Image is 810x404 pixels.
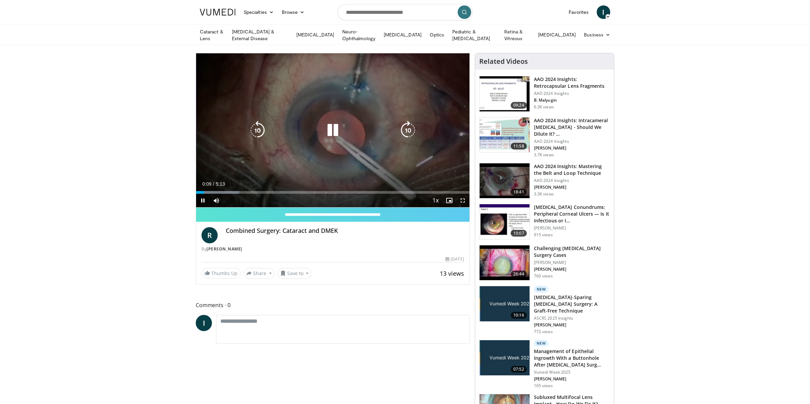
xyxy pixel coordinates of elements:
a: 18:41 AAO 2024 Insights: Mastering the Belt and Loop Technique AAO 2024 Insights [PERSON_NAME] 3.... [479,163,610,199]
a: Specialties [240,5,278,19]
a: [MEDICAL_DATA] [534,28,580,42]
p: B. Malyugin [534,98,610,103]
button: Share [243,268,275,279]
span: 10:07 [511,230,527,237]
a: I [597,5,610,19]
span: 09:24 [511,102,527,109]
a: 10:16 New [MEDICAL_DATA]-Sparing [MEDICAL_DATA] Surgery: A Graft-Free Technique ASCRS 2025 Insigh... [479,286,610,334]
div: [DATE] [446,256,464,262]
button: Mute [210,194,223,207]
p: 6.3K views [534,104,554,110]
p: 772 views [534,329,553,334]
img: af7cb505-fca8-4258-9910-2a274f8a3ee4.jpg.150x105_q85_crop-smart_upscale.jpg [480,340,530,375]
p: AAO 2024 Insights [534,139,610,144]
a: I [196,315,212,331]
p: New [534,286,549,293]
h4: Combined Surgery: Cataract and DMEK [226,227,464,235]
p: New [534,340,549,347]
input: Search topics, interventions [337,4,473,20]
img: VuMedi Logo [200,9,236,16]
button: Save to [277,268,312,279]
a: Browse [278,5,309,19]
h3: [MEDICAL_DATA]-Sparing [MEDICAL_DATA] Surgery: A Graft-Free Technique [534,294,610,314]
a: [MEDICAL_DATA] [292,28,338,42]
p: [PERSON_NAME] [534,225,610,231]
p: ASCRS 2025 Insights [534,316,610,321]
p: AAO 2024 Insights [534,91,610,96]
a: Neuro-Ophthalmology [338,28,380,42]
a: [MEDICAL_DATA] & External Disease [228,28,292,42]
div: By [201,246,464,252]
span: / [213,181,214,187]
img: e2db3364-8554-489a-9e60-297bee4c90d2.jpg.150x105_q85_crop-smart_upscale.jpg [480,286,530,321]
p: 915 views [534,232,553,238]
p: Vumedi Week 2025 [534,370,610,375]
h3: AAO 2024 Insights: Intracameral [MEDICAL_DATA] - Should We Dilute It? … [534,117,610,137]
p: 760 views [534,273,553,279]
button: Fullscreen [456,194,469,207]
img: 01f52a5c-6a53-4eb2-8a1d-dad0d168ea80.150x105_q85_crop-smart_upscale.jpg [480,76,530,111]
button: Playback Rate [429,194,442,207]
p: 3.7K views [534,152,554,158]
a: Optics [426,28,448,42]
span: 07:52 [511,366,527,373]
a: R [201,227,218,243]
p: [PERSON_NAME] [534,260,610,265]
h3: Management of Epithelial Ingrowth With a Buttonhole After [MEDICAL_DATA] Surg… [534,348,610,368]
p: [PERSON_NAME] [534,267,610,272]
p: [PERSON_NAME] [534,322,610,328]
a: [MEDICAL_DATA] [380,28,426,42]
span: 11:58 [511,143,527,150]
h3: [MEDICAL_DATA] Conundrums: Peripheral Corneal Ulcers — Is It Infectious or I… [534,204,610,224]
span: 5:13 [216,181,225,187]
a: Cataract & Lens [196,28,228,42]
p: [PERSON_NAME] [534,145,610,151]
a: Business [580,28,614,42]
h3: Challenging [MEDICAL_DATA] Surgery Cases [534,245,610,259]
span: 0:09 [202,181,211,187]
h3: AAO 2024 Insights: Mastering the Belt and Loop Technique [534,163,610,177]
img: de733f49-b136-4bdc-9e00-4021288efeb7.150x105_q85_crop-smart_upscale.jpg [480,117,530,153]
img: 5ede7c1e-2637-46cb-a546-16fd546e0e1e.150x105_q85_crop-smart_upscale.jpg [480,204,530,239]
a: Retina & Vitreous [500,28,534,42]
a: [PERSON_NAME] [207,246,242,252]
a: Pediatric & [MEDICAL_DATA] [448,28,500,42]
span: 26:44 [511,271,527,277]
p: [PERSON_NAME] [534,376,610,382]
h4: Related Videos [479,57,528,65]
p: 3.3K views [534,191,554,197]
a: 11:58 AAO 2024 Insights: Intracameral [MEDICAL_DATA] - Should We Dilute It? … AAO 2024 Insights [... [479,117,610,158]
span: 18:41 [511,189,527,195]
video-js: Video Player [196,53,469,208]
a: 10:07 [MEDICAL_DATA] Conundrums: Peripheral Corneal Ulcers — Is It Infectious or I… [PERSON_NAME]... [479,204,610,240]
div: Progress Bar [196,191,469,194]
span: Comments 0 [196,301,470,309]
p: 165 views [534,383,553,388]
a: Favorites [565,5,593,19]
button: Enable picture-in-picture mode [442,194,456,207]
span: 13 views [440,269,464,277]
img: 22a3a3a3-03de-4b31-bd81-a17540334f4a.150x105_q85_crop-smart_upscale.jpg [480,163,530,198]
a: 26:44 Challenging [MEDICAL_DATA] Surgery Cases [PERSON_NAME] [PERSON_NAME] 760 views [479,245,610,281]
h3: AAO 2024 Insights: Retrocapsular Lens Fragments [534,76,610,89]
span: 10:16 [511,312,527,319]
button: Pause [196,194,210,207]
p: AAO 2024 Insights [534,178,610,183]
a: Thumbs Up [201,268,241,278]
a: 07:52 New Management of Epithelial Ingrowth With a Buttonhole After [MEDICAL_DATA] Surg… Vumedi W... [479,340,610,388]
img: 05a6f048-9eed-46a7-93e1-844e43fc910c.150x105_q85_crop-smart_upscale.jpg [480,245,530,280]
p: [PERSON_NAME] [534,185,610,190]
a: 09:24 AAO 2024 Insights: Retrocapsular Lens Fragments AAO 2024 Insights B. Malyugin 6.3K views [479,76,610,112]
